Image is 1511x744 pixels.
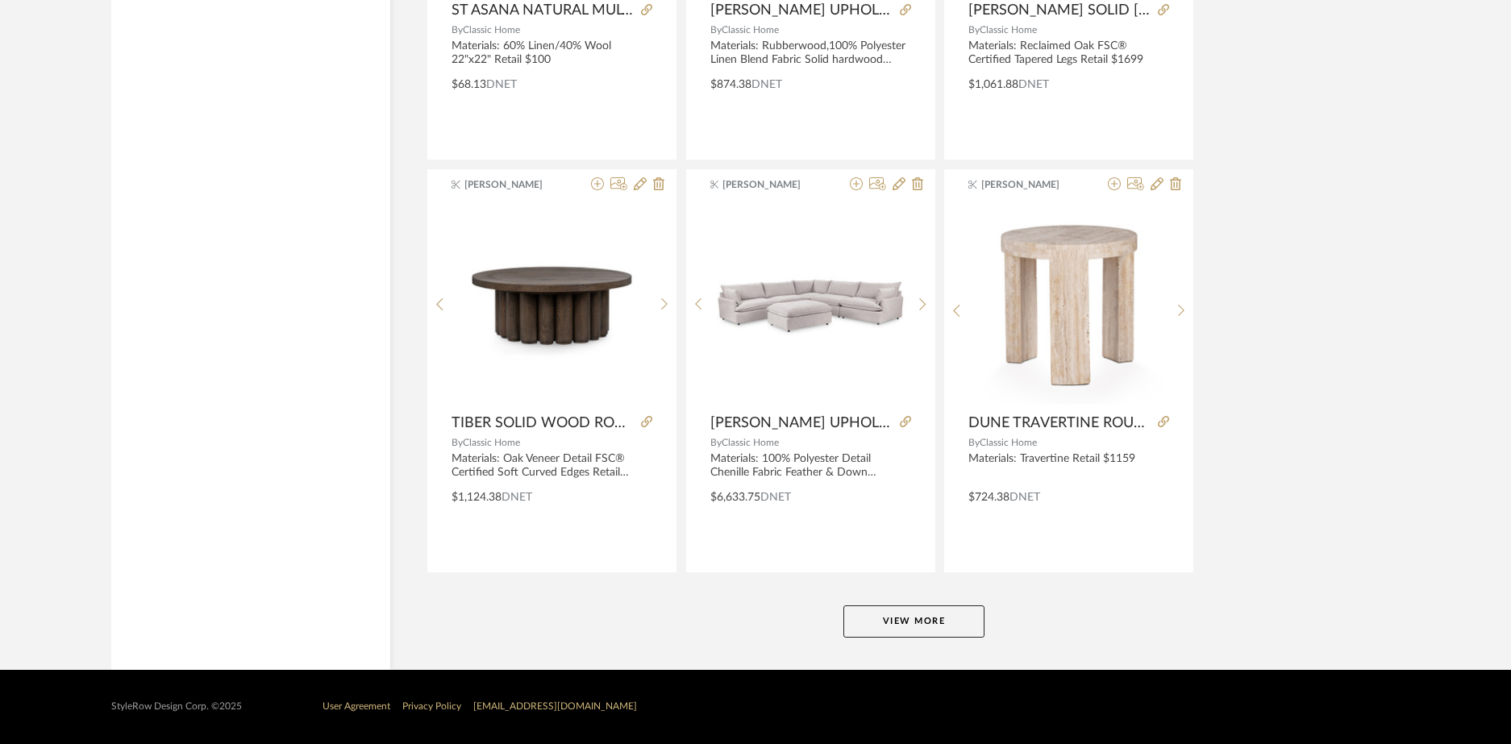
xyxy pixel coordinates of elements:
div: Materials: Reclaimed Oak FSC® Certified Tapered Legs Retail $1699 [968,39,1169,67]
span: $1,124.38 [452,492,502,503]
div: Materials: Rubberwood,100% Polyester Linen Blend Fabric Solid hardwood construction Tapered Legs ... [710,39,911,67]
span: [PERSON_NAME] [722,177,824,192]
span: By [452,25,463,35]
span: $724.38 [968,492,1009,503]
span: Classic Home [980,438,1037,447]
span: ST ASANA NATURAL MULTIPLE SIZES-22" [452,2,635,19]
span: DUNE TRAVERTINE ROUND END TABLE [968,414,1151,432]
span: [PERSON_NAME] SOLID [PERSON_NAME] RECTANGLE CONSOLE TABLE [968,2,1151,19]
span: $874.38 [710,79,751,90]
div: StyleRow Design Corp. ©2025 [111,700,242,713]
span: DNET [751,79,782,90]
span: DNET [1018,79,1049,90]
span: [PERSON_NAME] [464,177,566,192]
span: By [968,438,980,447]
img: CAPLAN UPHOLSTERED 6PC MODULAR SECTIONAL W/ OTTOMAN ELITE [710,205,910,405]
span: By [968,25,980,35]
img: DUNE TRAVERTINE ROUND END TABLE [969,205,1169,405]
span: Classic Home [980,25,1037,35]
a: User Agreement [323,701,390,711]
div: 0 [969,204,1169,405]
span: DNET [1009,492,1040,503]
span: Classic Home [463,438,520,447]
a: [EMAIL_ADDRESS][DOMAIN_NAME] [473,701,637,711]
div: Materials: 60% Linen/40% Wool 22"x22" Retail $100 [452,39,652,67]
a: Privacy Policy [402,701,461,711]
span: By [452,438,463,447]
span: $68.13 [452,79,486,90]
span: $1,061.88 [968,79,1018,90]
button: View More [843,605,984,638]
span: $6,633.75 [710,492,760,503]
div: Materials: Travertine Retail $1159 [968,452,1169,480]
span: By [710,25,722,35]
img: TIBER SOLID WOOD ROUND COFFEE TABLE - Toasted Brown [452,205,652,405]
span: Classic Home [463,25,520,35]
span: TIBER SOLID WOOD ROUND COFFEE TABLE - Toasted Brown [452,414,635,432]
span: [PERSON_NAME] UPHOLSTERED ACCENT CHAIR- [PERSON_NAME] [710,2,893,19]
span: [PERSON_NAME] [981,177,1083,192]
span: Classic Home [722,25,779,35]
div: Materials: 100% Polyester Detail Chenille Fabric Feather & Down American-Made Retail $ 10,614 CHA... [710,452,911,480]
span: DNET [486,79,517,90]
span: By [710,438,722,447]
span: Classic Home [722,438,779,447]
span: DNET [760,492,791,503]
span: DNET [502,492,532,503]
span: [PERSON_NAME] UPHOLSTERED 6PC MODULAR SECTIONAL W/ [DEMOGRAPHIC_DATA] ELITE [710,414,893,432]
div: Materials: Oak Veneer Detail FSC® Certified Soft Curved Edges Retail $1799 [452,452,652,480]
